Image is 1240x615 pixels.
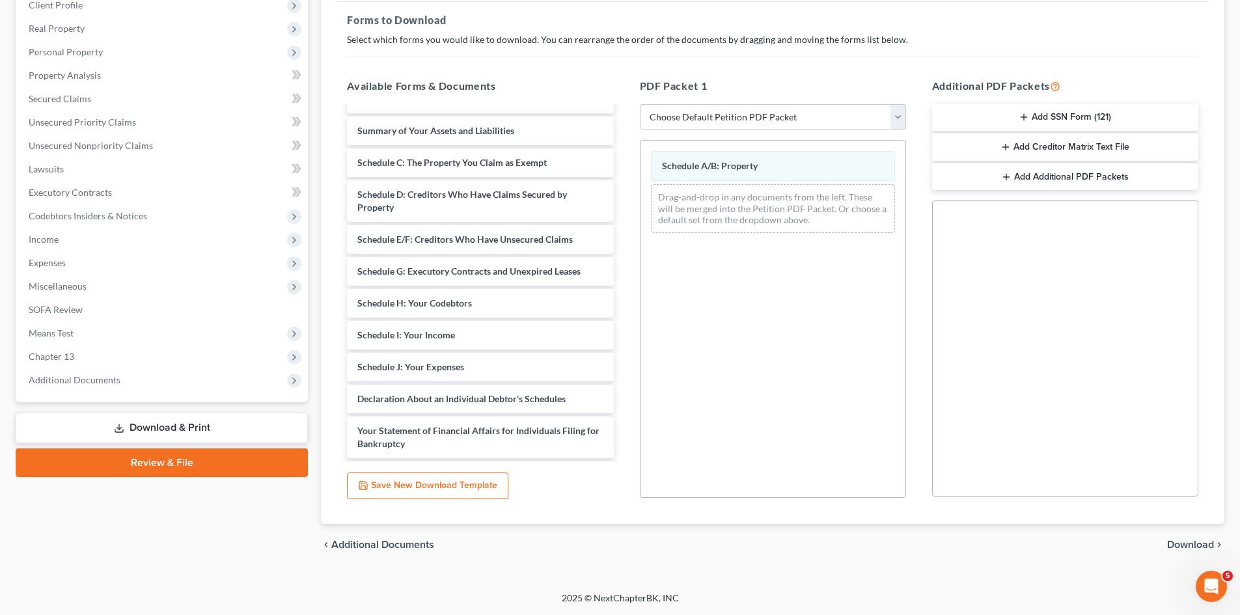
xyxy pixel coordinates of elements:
[29,257,66,268] span: Expenses
[1167,540,1214,550] span: Download
[29,187,112,198] span: Executory Contracts
[357,125,514,136] span: Summary of Your Assets and Liabilities
[347,33,1198,46] p: Select which forms you would like to download. You can rearrange the order of the documents by dr...
[357,361,464,372] span: Schedule J: Your Expenses
[29,280,87,292] span: Miscellaneous
[29,23,85,34] span: Real Property
[357,189,567,213] span: Schedule D: Creditors Who Have Claims Secured by Property
[357,329,455,340] span: Schedule I: Your Income
[651,184,895,233] div: Drag-and-drop in any documents from the left. These will be merged into the Petition PDF Packet. ...
[932,104,1198,131] button: Add SSN Form (121)
[347,472,508,500] button: Save New Download Template
[347,12,1198,28] h5: Forms to Download
[331,540,434,550] span: Additional Documents
[18,157,308,181] a: Lawsuits
[29,210,147,221] span: Codebtors Insiders & Notices
[357,93,581,104] span: Voluntary Petition for Individuals Filing for Bankruptcy
[932,133,1198,161] button: Add Creditor Matrix Text File
[29,140,153,151] span: Unsecured Nonpriority Claims
[662,160,758,171] span: Schedule A/B: Property
[321,540,434,550] a: chevron_left Additional Documents
[16,448,308,477] a: Review & File
[18,111,308,134] a: Unsecured Priority Claims
[18,298,308,321] a: SOFA Review
[29,234,59,245] span: Income
[357,297,472,308] span: Schedule H: Your Codebtors
[18,181,308,204] a: Executory Contracts
[1214,540,1224,550] i: chevron_right
[29,70,101,81] span: Property Analysis
[640,78,906,94] h5: PDF Packet 1
[29,116,136,128] span: Unsecured Priority Claims
[29,93,91,104] span: Secured Claims
[18,134,308,157] a: Unsecured Nonpriority Claims
[357,393,566,404] span: Declaration About an Individual Debtor's Schedules
[357,425,599,449] span: Your Statement of Financial Affairs for Individuals Filing for Bankruptcy
[249,592,991,615] div: 2025 © NextChapterBK, INC
[932,78,1198,94] h5: Additional PDF Packets
[357,234,573,245] span: Schedule E/F: Creditors Who Have Unsecured Claims
[29,163,64,174] span: Lawsuits
[357,157,547,168] span: Schedule C: The Property You Claim as Exempt
[1167,540,1224,550] button: Download chevron_right
[29,46,103,57] span: Personal Property
[29,374,120,385] span: Additional Documents
[1222,571,1233,581] span: 5
[16,413,308,443] a: Download & Print
[29,327,74,338] span: Means Test
[932,163,1198,191] button: Add Additional PDF Packets
[29,351,74,362] span: Chapter 13
[357,266,581,277] span: Schedule G: Executory Contracts and Unexpired Leases
[1196,571,1227,602] iframe: Intercom live chat
[18,87,308,111] a: Secured Claims
[29,304,83,315] span: SOFA Review
[347,78,613,94] h5: Available Forms & Documents
[321,540,331,550] i: chevron_left
[18,64,308,87] a: Property Analysis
